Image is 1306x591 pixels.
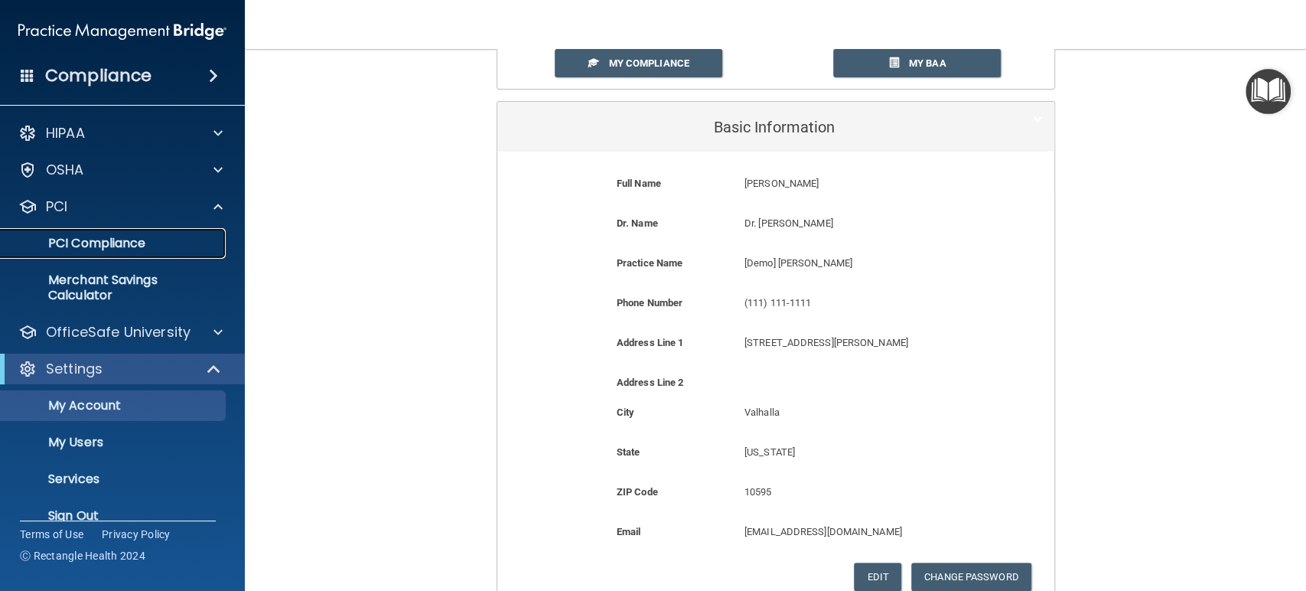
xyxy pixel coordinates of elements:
p: Settings [46,360,103,378]
b: Dr. Name [617,217,658,229]
h5: Basic Information [509,119,996,136]
span: My Compliance [608,57,689,69]
p: OSHA [46,161,84,179]
a: Terms of Use [20,527,83,542]
button: Change Password [911,563,1031,591]
a: OSHA [18,161,223,179]
h4: Compliance [45,65,151,87]
b: ZIP Code [617,486,658,498]
p: PCI [46,198,67,216]
b: Full Name [617,178,661,189]
a: PCI [18,198,223,216]
p: [EMAIL_ADDRESS][DOMAIN_NAME] [744,523,977,541]
span: My BAA [909,57,946,69]
p: 10595 [744,483,977,501]
p: [US_STATE] [744,443,977,462]
p: My Account [10,398,219,413]
p: My Users [10,435,219,450]
button: Open Resource Center [1246,69,1291,114]
b: Email [617,526,641,537]
p: Merchant Savings Calculator [10,273,219,303]
a: HIPAA [18,124,223,142]
p: [STREET_ADDRESS][PERSON_NAME] [744,334,977,352]
a: Settings [18,360,222,378]
b: City [617,407,634,418]
b: State [617,446,640,458]
p: Dr. [PERSON_NAME] [744,214,977,233]
button: Edit [854,563,901,591]
img: PMB logo [18,16,226,47]
span: Ⓒ Rectangle Health 2024 [20,548,145,563]
b: Address Line 2 [617,377,683,388]
p: HIPAA [46,124,85,142]
p: Sign Out [10,508,219,524]
p: [PERSON_NAME] [744,175,977,193]
p: PCI Compliance [10,236,219,251]
p: Valhalla [744,403,977,422]
p: Services [10,472,219,487]
a: OfficeSafe University [18,323,223,341]
p: [Demo] [PERSON_NAME] [744,254,977,273]
b: Phone Number [617,297,682,309]
a: Privacy Policy [102,527,171,542]
p: OfficeSafe University [46,323,191,341]
b: Practice Name [617,257,682,269]
a: Basic Information [509,109,1043,144]
iframe: Drift Widget Chat Controller [1229,485,1288,544]
b: Address Line 1 [617,337,683,348]
p: (111) 111-1111 [744,294,977,312]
